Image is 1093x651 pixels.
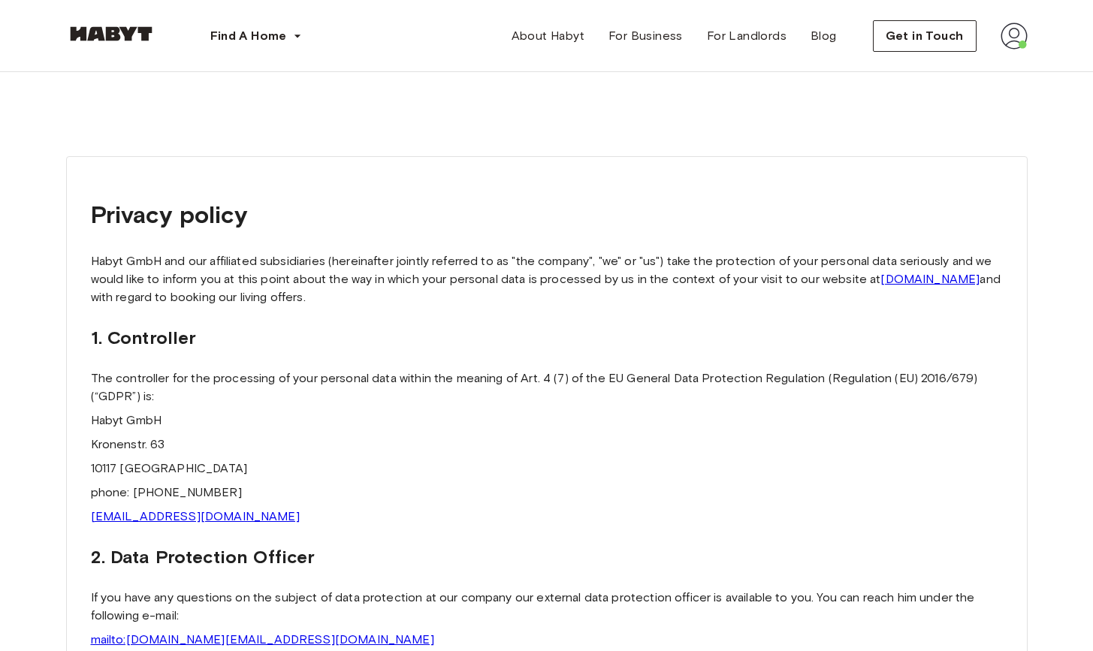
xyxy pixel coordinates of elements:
h2: 1. Controller [91,324,1003,351]
span: Blog [811,27,837,45]
span: Find A Home [210,27,287,45]
p: The controller for the processing of your personal data within the meaning of Art. 4 (7) of the E... [91,369,1003,405]
span: For Business [608,27,683,45]
a: For Business [596,21,695,51]
img: Habyt [66,26,156,41]
span: About Habyt [512,27,584,45]
img: avatar [1001,23,1028,50]
p: phone: [PHONE_NUMBER] [91,484,1003,502]
a: For Landlords [695,21,799,51]
span: Get in Touch [886,27,964,45]
a: mailto:[DOMAIN_NAME][EMAIL_ADDRESS][DOMAIN_NAME] [91,632,434,646]
h2: 2. Data Protection Officer [91,544,1003,571]
button: Find A Home [198,21,314,51]
p: If you have any questions on the subject of data protection at our company our external data prot... [91,589,1003,625]
span: For Landlords [707,27,787,45]
p: 10117 [GEOGRAPHIC_DATA] [91,460,1003,478]
strong: Privacy policy [91,200,248,229]
p: Kronenstr. 63 [91,436,1003,454]
p: Habyt GmbH [91,411,1003,429]
a: [EMAIL_ADDRESS][DOMAIN_NAME] [91,509,300,523]
a: Blog [799,21,849,51]
p: Habyt GmbH and our affiliated subsidiaries (hereinafter jointly referred to as "the company", "we... [91,252,1003,306]
a: About Habyt [500,21,596,51]
button: Get in Touch [873,20,977,52]
a: [DOMAIN_NAME] [880,272,980,286]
